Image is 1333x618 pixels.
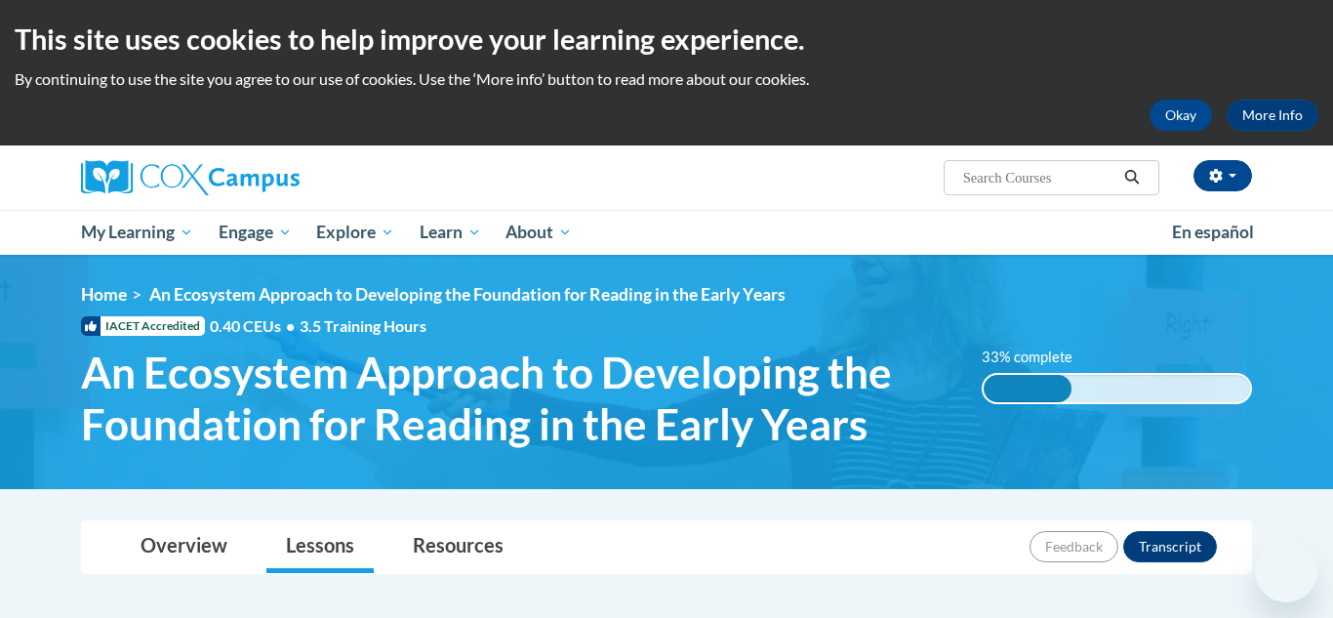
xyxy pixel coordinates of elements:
span: An Ecosystem Approach to Developing the Foundation for Reading in the Early Years [81,347,952,450]
p: By continuing to use the site you agree to our use of cookies. Use the ‘More info’ button to read... [15,68,1318,90]
div: Main menu [52,210,1281,255]
span: IACET Accredited [81,316,205,336]
input: Search Courses [961,166,1117,189]
img: Cox Campus [81,160,300,195]
a: Lessons [266,521,374,573]
a: Overview [121,521,247,573]
a: Cox Campus [81,160,452,195]
span: An Ecosystem Approach to Developing the Foundation for Reading in the Early Years [149,284,786,305]
a: En español [1159,212,1267,253]
iframe: Button to launch messaging window [1255,540,1317,602]
span: • [286,316,295,335]
a: Engage [206,210,304,255]
button: Account Settings [1193,160,1252,191]
div: 33% complete [984,375,1071,402]
button: Okay [1150,100,1212,131]
span: 3.5 Training Hours [300,316,426,335]
span: Learn [420,221,481,244]
a: More Info [1227,100,1318,131]
span: My Learning [81,221,193,244]
label: 33% complete [982,347,1094,368]
h2: This site uses cookies to help improve your learning experience. [15,20,1318,59]
button: Feedback [1030,531,1118,562]
button: Transcript [1123,531,1217,562]
a: My Learning [68,210,206,255]
a: Resources [393,521,523,573]
span: Engage [219,221,292,244]
span: 0.40 CEUs [210,315,300,337]
button: Search [1117,166,1147,189]
a: About [494,210,586,255]
a: Learn [407,210,494,255]
a: Home [81,284,127,305]
span: En español [1172,222,1254,242]
span: About [505,221,572,244]
span: Explore [316,221,394,244]
a: Explore [303,210,407,255]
